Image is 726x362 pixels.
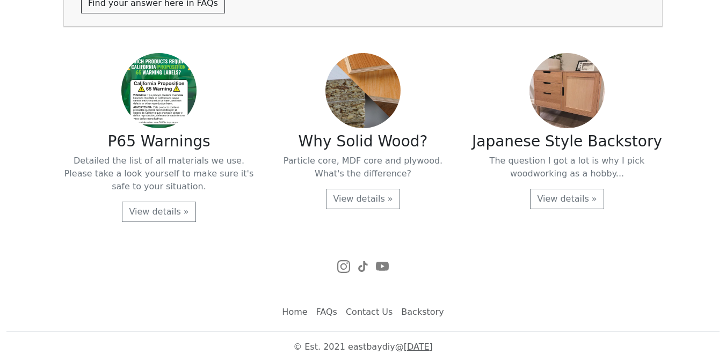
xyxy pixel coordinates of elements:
[325,53,401,128] img: Why Solid Wood?
[122,202,195,222] a: View details »
[471,132,663,151] h3: Japanese Style Backstory
[312,301,342,323] a: FAQs
[357,256,369,276] a: TikTok
[326,189,400,209] a: View details »
[63,154,255,193] p: Detailed the list of all materials we use. Please take a look yourself to make sure it's safe to ...
[278,301,311,323] a: Home
[530,189,604,209] a: View details »
[471,154,663,180] p: The question I got a lot is why I pick woodworking as a hobby...
[404,342,433,352] a: [DATE]
[6,341,720,353] p: © Est. 2021 eastbaydiy @
[267,154,459,180] p: Particle core, MDF core and plywood. What's the difference?
[121,53,197,128] img: P65 Warnings
[337,256,350,276] a: Instagram
[63,132,255,151] h3: P65 Warnings
[397,301,448,323] a: Backstory
[267,132,459,151] h3: Why Solid Wood?
[342,301,397,323] a: Contact Us
[529,53,605,128] img: Japanese Style Backstory
[376,256,389,276] a: YouTube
